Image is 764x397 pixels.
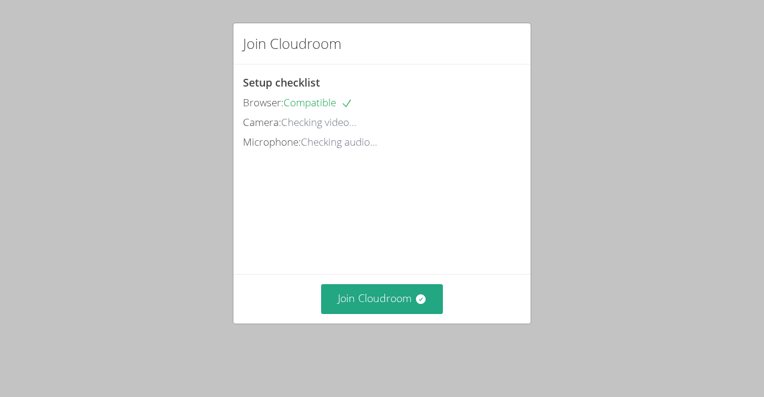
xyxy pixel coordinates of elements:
[301,135,377,149] span: Checking audio...
[243,96,284,109] span: Browser:
[284,96,353,109] span: Compatible
[281,115,356,129] span: Checking video...
[321,284,443,313] button: Join Cloudroom
[243,135,301,149] span: Microphone:
[243,33,341,54] h2: Join Cloudroom
[243,75,320,90] span: Setup checklist
[243,115,281,129] span: Camera:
